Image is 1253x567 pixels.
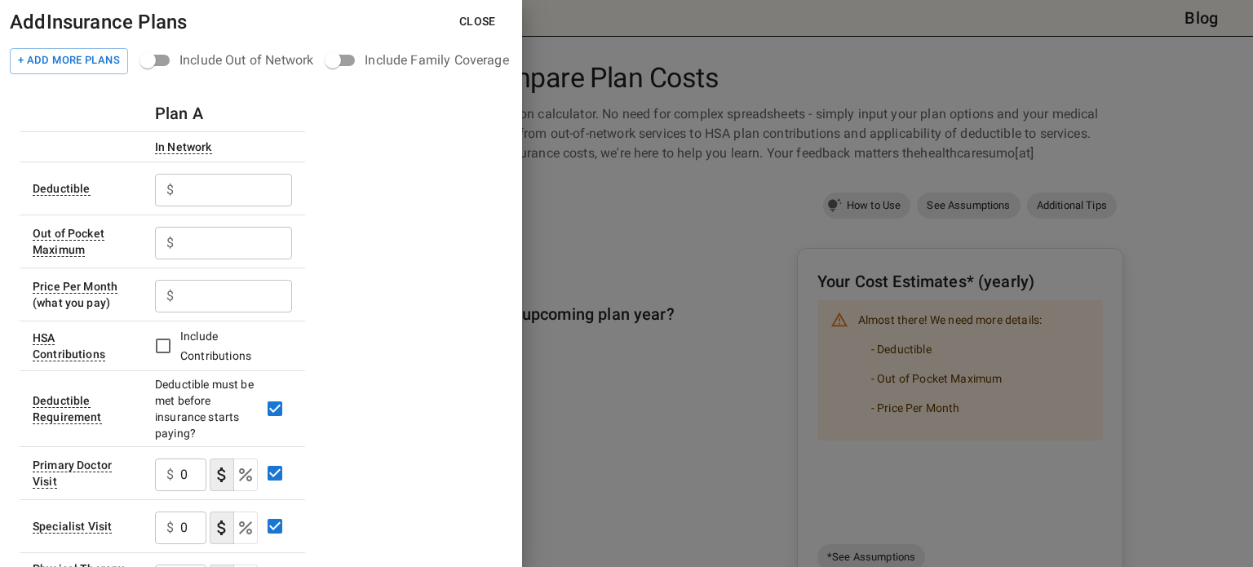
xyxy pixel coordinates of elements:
[166,180,174,200] p: $
[10,48,128,74] button: Add Plan to Comparison
[141,45,326,76] div: position
[10,7,187,38] h6: Add Insurance Plans
[33,458,112,489] div: Visit to your primary doctor for general care (also known as a Primary Care Provider, Primary Car...
[365,51,508,70] div: Include Family Coverage
[166,286,174,306] p: $
[236,465,255,485] svg: Select if this service charges coinsurance, a percentage of the medical expense that you pay to y...
[155,140,212,154] div: Costs for services from providers who've agreed on prices with your insurance plan. There are oft...
[166,233,174,253] p: $
[33,182,91,196] div: Amount of money you must individually pay from your pocket before the health plan starts to pay. ...
[210,458,234,491] button: copayment
[33,280,117,294] div: Sometimes called 'plan cost'. The portion of the plan premium that comes out of your wallet each ...
[233,458,258,491] button: coinsurance
[155,100,203,126] h6: Plan A
[212,518,232,538] svg: Select if this service charges a copay (or copayment), a set dollar amount (e.g. $30) you pay to ...
[210,458,258,491] div: cost type
[155,376,258,441] div: Deductible must be met before insurance starts paying?
[166,518,174,538] p: $
[20,268,142,321] td: (what you pay)
[179,51,313,70] div: Include Out of Network
[210,512,234,544] button: copayment
[233,512,258,544] button: coinsurance
[33,394,102,424] div: This option will be 'Yes' for most plans. If your plan details say something to the effect of 'de...
[210,512,258,544] div: cost type
[33,520,112,534] div: Sometimes called 'Specialist' or 'Specialist Office Visit'. This is a visit to a doctor with a sp...
[166,465,174,485] p: $
[180,330,251,362] span: Include Contributions
[212,465,232,485] svg: Select if this service charges a copay (or copayment), a set dollar amount (e.g. $30) you pay to ...
[236,518,255,538] svg: Select if this service charges coinsurance, a percentage of the medical expense that you pay to y...
[326,45,521,76] div: position
[33,227,104,257] div: Sometimes called 'Out of Pocket Limit' or 'Annual Limit'. This is the maximum amount of money tha...
[33,331,105,361] div: Leave the checkbox empty if you don't what an HSA (Health Savings Account) is. If the insurance p...
[446,7,509,37] button: Close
